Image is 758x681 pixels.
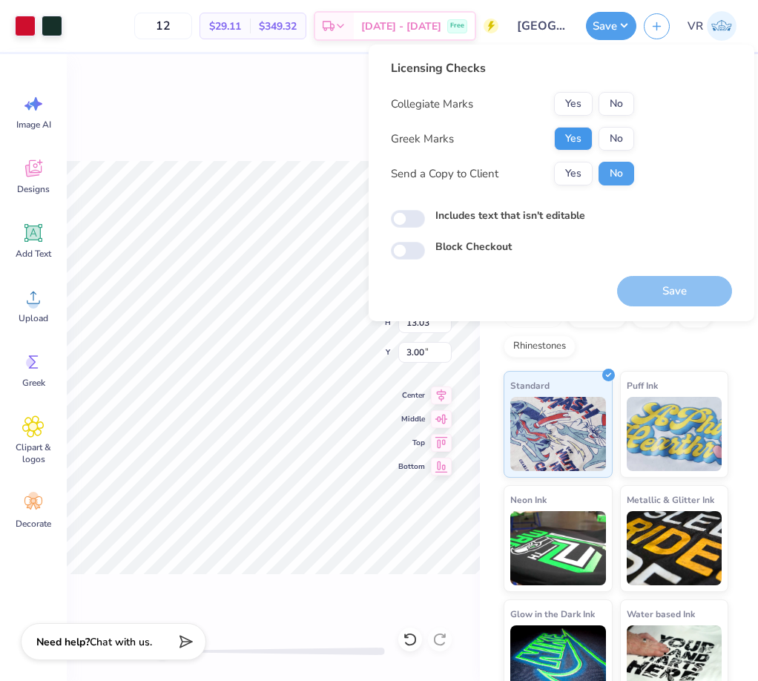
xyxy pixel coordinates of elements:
button: Save [586,12,636,40]
label: Includes text that isn't editable [435,208,585,223]
span: Water based Ink [627,606,695,622]
a: VR [681,11,743,41]
span: Greek [22,377,45,389]
span: Bottom [398,461,425,473]
span: Standard [510,378,550,393]
button: Yes [554,92,593,116]
input: – – [134,13,192,39]
span: Top [398,437,425,449]
span: $29.11 [209,19,241,34]
span: $349.32 [259,19,297,34]
button: No [599,127,634,151]
span: Image AI [16,119,51,131]
span: Clipart & logos [9,441,58,465]
span: Middle [398,413,425,425]
img: Val Rhey Lodueta [707,11,736,41]
button: No [599,92,634,116]
span: Neon Ink [510,492,547,507]
span: Upload [19,312,48,324]
input: Untitled Design [506,11,579,41]
img: Metallic & Glitter Ink [627,511,722,585]
div: Greek Marks [391,131,454,148]
span: Center [398,389,425,401]
span: Designs [17,183,50,195]
span: Free [450,21,464,31]
div: Send a Copy to Client [391,165,498,182]
span: VR [688,18,703,35]
img: Standard [510,397,606,471]
label: Block Checkout [435,239,512,254]
span: [DATE] - [DATE] [361,19,441,34]
div: Licensing Checks [391,59,634,77]
span: Glow in the Dark Ink [510,606,595,622]
span: Add Text [16,248,51,260]
img: Neon Ink [510,511,606,585]
span: Chat with us. [90,635,152,649]
img: Puff Ink [627,397,722,471]
span: Puff Ink [627,378,658,393]
button: Yes [554,127,593,151]
div: Rhinestones [504,335,576,358]
button: Yes [554,162,593,185]
button: No [599,162,634,185]
strong: Need help? [36,635,90,649]
span: Metallic & Glitter Ink [627,492,714,507]
div: Collegiate Marks [391,96,473,113]
span: Decorate [16,518,51,530]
